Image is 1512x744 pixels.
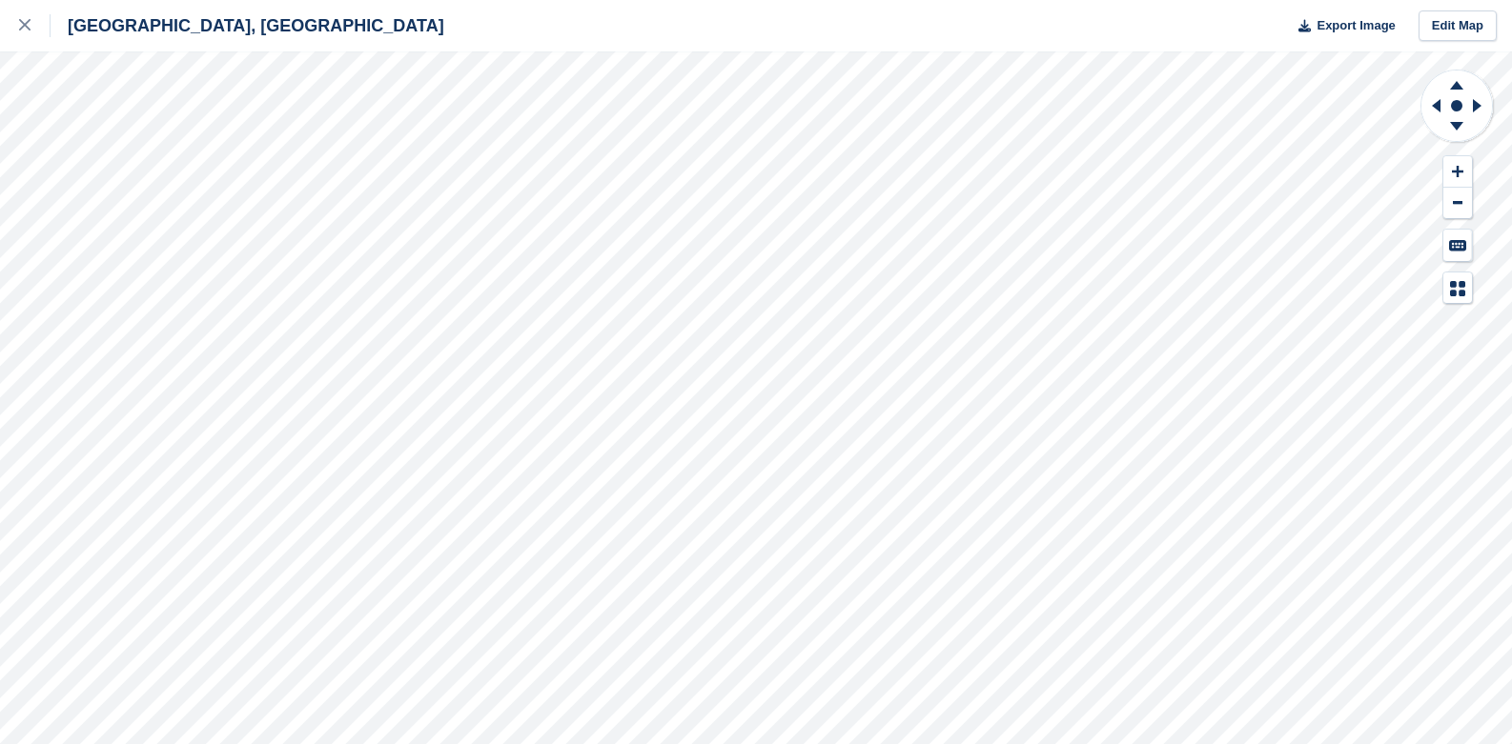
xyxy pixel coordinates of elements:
button: Export Image [1287,10,1396,42]
button: Zoom In [1443,156,1472,188]
a: Edit Map [1419,10,1497,42]
div: [GEOGRAPHIC_DATA], [GEOGRAPHIC_DATA] [51,14,444,37]
button: Keyboard Shortcuts [1443,230,1472,261]
span: Export Image [1317,16,1395,35]
button: Map Legend [1443,272,1472,304]
button: Zoom Out [1443,188,1472,219]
